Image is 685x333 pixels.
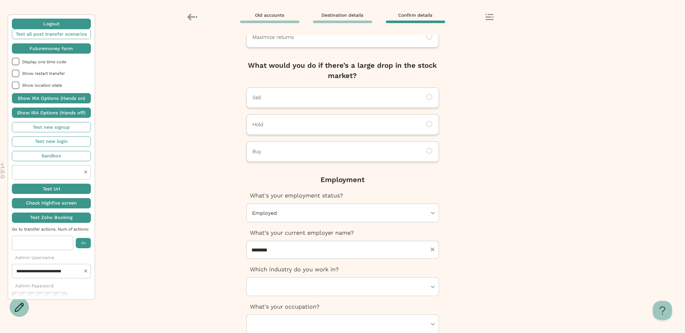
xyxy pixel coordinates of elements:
[12,82,91,89] li: Show location state
[12,122,91,132] button: Test new signup
[12,70,91,77] li: Show restart transfer
[22,83,91,88] span: Show location state
[322,12,364,18] span: Destination details
[12,19,91,29] button: Logout
[253,94,415,101] p: Sell
[399,12,433,18] span: Confirm details
[653,301,672,320] iframe: Toggle Customer Support
[12,254,91,261] p: Admin Username
[12,43,91,54] button: Futuremoney form
[12,58,91,66] li: Display one time code
[253,33,415,41] p: Maximize returns
[12,29,91,39] button: Test all post transfer scenarios
[253,121,415,128] p: Hold
[250,303,320,310] span: What's your occupation?
[246,175,439,185] p: Employment
[255,12,284,18] span: Old accounts
[250,192,343,199] span: What's your employment status?
[12,213,91,223] button: Test Zoho Booking
[12,283,91,289] p: Admin Password
[12,198,91,208] button: Check Highfive screen
[250,266,339,273] span: Which industry do you work in?
[22,71,91,76] span: Show restart transfer
[12,93,91,103] button: Show IRA Options (Hands on)
[253,148,415,155] p: Buy
[12,136,91,147] button: Test new login
[12,151,91,161] button: Sandbox
[246,60,439,81] p: What would you do if there’s a large drop in the stock market?
[12,108,91,118] button: Show IRA Options (Hands off)
[22,59,91,64] span: Display one time code
[12,184,91,194] button: Test Url
[12,227,91,232] span: Go to transfer actions. Num of actions:
[246,229,439,237] p: What’s your current employer name?
[76,238,91,248] button: Go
